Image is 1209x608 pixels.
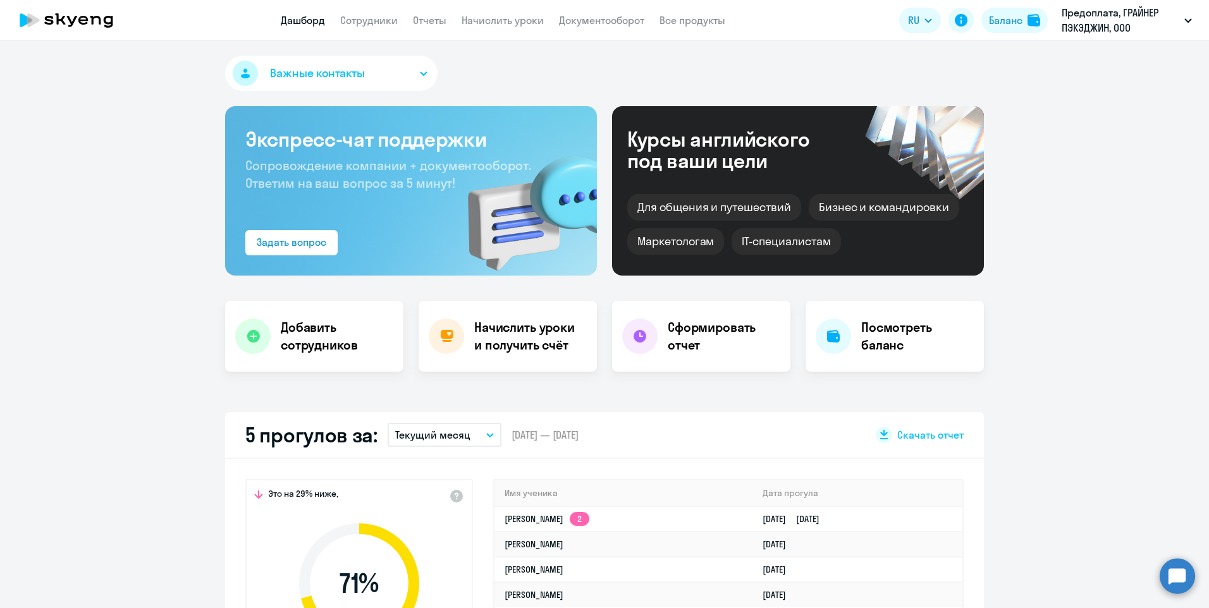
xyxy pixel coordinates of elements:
[763,513,830,525] a: [DATE][DATE]
[340,14,398,27] a: Сотрудники
[413,14,446,27] a: Отчеты
[559,14,644,27] a: Документооборот
[474,319,584,354] h4: Начислить уроки и получить счёт
[245,230,338,255] button: Задать вопрос
[505,538,563,550] a: [PERSON_NAME]
[899,8,941,33] button: RU
[281,319,393,354] h4: Добавить сотрудников
[861,319,974,354] h4: Посмотреть баланс
[763,538,796,550] a: [DATE]
[395,427,470,442] p: Текущий месяц
[462,14,544,27] a: Начислить уроки
[660,14,725,27] a: Все продукты
[268,488,338,503] span: Это на 29% ниже,
[752,480,962,506] th: Дата прогула
[763,564,796,575] a: [DATE]
[505,564,563,575] a: [PERSON_NAME]
[1055,5,1198,35] button: Предоплата, ГРАЙНЕР ПЭКЭДЖИН, ООО
[245,157,531,191] span: Сопровождение компании + документооборот. Ответим на ваш вопрос за 5 минут!
[494,480,752,506] th: Имя ученика
[245,126,577,152] h3: Экспресс-чат поддержки
[763,589,796,600] a: [DATE]
[809,194,959,221] div: Бизнес и командировки
[668,319,780,354] h4: Сформировать отчет
[257,234,326,250] div: Задать вопрос
[1028,14,1040,27] img: balance
[732,228,840,255] div: IT-специалистам
[286,568,432,599] span: 71 %
[627,128,844,171] div: Курсы английского под ваши цели
[897,428,964,442] span: Скачать отчет
[225,56,438,91] button: Важные контакты
[388,423,501,447] button: Текущий месяц
[627,228,724,255] div: Маркетологам
[627,194,801,221] div: Для общения и путешествий
[270,65,365,82] span: Важные контакты
[989,13,1022,28] div: Баланс
[505,513,589,525] a: [PERSON_NAME]2
[1062,5,1179,35] p: Предоплата, ГРАЙНЕР ПЭКЭДЖИН, ООО
[570,512,589,526] app-skyeng-badge: 2
[281,14,325,27] a: Дашборд
[512,428,579,442] span: [DATE] — [DATE]
[908,13,919,28] span: RU
[245,422,377,447] h2: 5 прогулов за:
[981,8,1048,33] button: Балансbalance
[450,133,597,276] img: bg-img
[505,589,563,600] a: [PERSON_NAME]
